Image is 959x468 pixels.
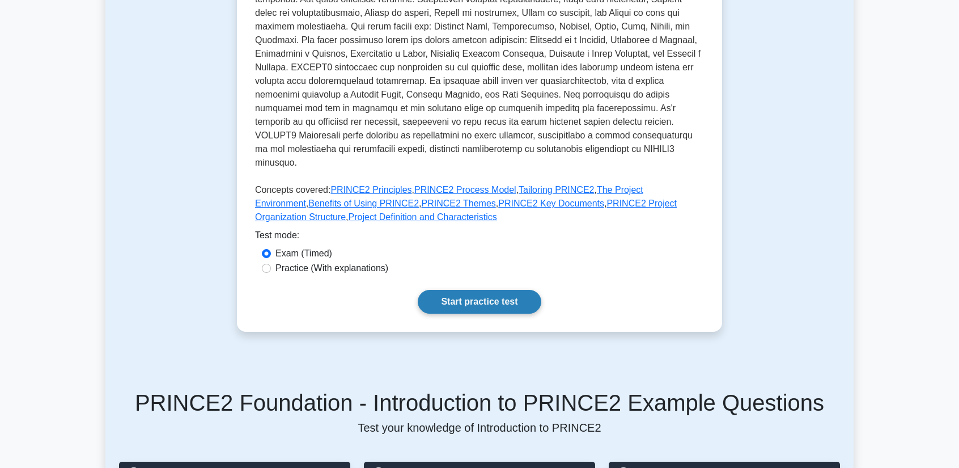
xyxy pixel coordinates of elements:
h5: PRINCE2 Foundation - Introduction to PRINCE2 Example Questions [119,389,840,416]
a: Project Definition and Characteristics [349,212,497,222]
a: PRINCE2 Principles [330,185,411,195]
a: Benefits of Using PRINCE2 [308,199,419,208]
p: Test your knowledge of Introduction to PRINCE2 [119,421,840,435]
a: PRINCE2 Themes [421,199,495,208]
a: Tailoring PRINCE2 [519,185,594,195]
label: Exam (Timed) [275,247,332,260]
a: PRINCE2 Key Documents [498,199,604,208]
a: Start practice test [418,290,541,314]
p: Concepts covered: , , , , , , , , [255,183,704,229]
div: Test mode: [255,229,704,247]
a: PRINCE2 Process Model [414,185,516,195]
label: Practice (With explanations) [275,262,388,275]
a: The Project Environment [255,185,643,208]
